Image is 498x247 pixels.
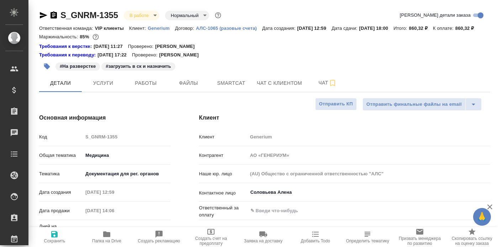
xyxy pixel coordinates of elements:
[81,227,133,247] button: Папка на Drive
[39,189,83,196] p: Дата создания
[83,225,170,235] input: ✎ Введи что-нибудь
[43,79,78,88] span: Детали
[248,224,490,234] input: Пустое поле
[159,51,204,59] p: [PERSON_NAME]
[199,190,247,197] p: Контактное лицо
[196,26,262,31] p: АЛС-1065 (разовые счета)
[315,98,357,110] button: Отправить КП
[199,114,490,122] h4: Клиент
[289,227,341,247] button: Добавить Todo
[132,51,159,59] p: Проверено:
[199,204,247,219] p: Ответственный за оплату
[366,100,462,109] span: Отправить финальные файлы на email
[97,51,132,59] p: [DATE] 17:22
[214,79,248,88] span: Smartcat
[473,208,491,226] button: 🙏
[248,132,490,142] input: Пустое поле
[455,26,480,31] p: 860,32 ₽
[362,98,482,111] div: split button
[328,79,337,87] svg: Подписаться
[359,26,394,31] p: [DATE] 18:00
[39,59,55,74] button: Добавить тэг
[28,227,81,247] button: Сохранить
[248,169,490,179] input: Пустое поле
[86,79,120,88] span: Услуги
[433,26,455,31] p: К оплате:
[257,79,302,88] span: Чат с клиентом
[155,43,200,50] p: [PERSON_NAME]
[171,79,206,88] span: Файлы
[244,238,282,243] span: Заявка на доставку
[341,227,394,247] button: Определить тематику
[398,236,442,246] span: Призвать менеджера по развитию
[92,238,121,243] span: Папка на Drive
[199,170,247,177] p: Наше юр. лицо
[39,43,94,50] a: Требования к верстке:
[319,100,353,108] span: Отправить КП
[199,152,247,159] p: Контрагент
[39,114,170,122] h4: Основная информация
[450,236,494,246] span: Скопировать ссылку на оценку заказа
[409,26,433,31] p: 860,32 ₽
[250,207,464,215] input: ✎ Введи что-нибудь
[213,11,223,20] button: Доп статусы указывают на важность/срочность заказа
[60,10,118,20] a: S_GNRM-1355
[49,11,58,20] button: Скопировать ссылку
[486,192,488,193] button: Open
[60,63,96,70] p: #На разверстке
[106,63,171,70] p: #загрузить в ск и назначить
[83,168,170,180] div: Документация для рег. органов
[199,133,247,141] p: Клиент
[148,25,175,31] a: Generium
[128,43,155,50] p: Проверено:
[362,98,466,111] button: Отправить финальные файлы на email
[133,227,185,247] button: Создать рекламацию
[189,236,233,246] span: Создать счет на предоплату
[83,205,145,216] input: Пустое поле
[44,238,65,243] span: Сохранить
[332,26,359,31] p: Дата сдачи:
[39,51,97,59] a: Требования к переводу:
[393,26,409,31] p: Итого:
[476,209,488,224] span: 🙏
[301,238,330,243] span: Добавить Todo
[394,227,446,247] button: Призвать менеджера по развитию
[297,26,332,31] p: [DATE] 12:59
[83,149,170,161] div: Медицина
[129,79,163,88] span: Работы
[262,26,297,31] p: Дата создания:
[185,227,237,247] button: Создать счет на предоплату
[248,150,490,160] input: Пустое поле
[39,207,83,214] p: Дата продажи
[346,238,389,243] span: Определить тематику
[400,12,471,19] span: [PERSON_NAME] детали заказа
[83,187,145,197] input: Пустое поле
[39,152,83,159] p: Общая тематика
[196,25,262,31] a: АЛС-1065 (разовые счета)
[175,26,196,31] p: Договор:
[94,43,128,50] p: [DATE] 11:27
[446,227,498,247] button: Скопировать ссылку на оценку заказа
[129,26,148,31] p: Клиент:
[95,26,129,31] p: VIP клиенты
[39,11,48,20] button: Скопировать ссылку для ЯМессенджера
[39,26,95,31] p: Ответственная команда:
[199,226,247,233] p: Договор
[39,223,83,237] p: Дней на выполнение
[127,12,151,18] button: В работе
[311,78,345,87] span: Чат
[169,12,201,18] button: Нормальный
[80,34,91,39] p: 85%
[83,132,170,142] input: Пустое поле
[237,227,290,247] button: Заявка на доставку
[39,133,83,141] p: Код
[148,26,175,31] p: Generium
[138,238,180,243] span: Создать рекламацию
[39,170,83,177] p: Тематика
[124,11,159,20] div: В работе
[165,11,209,20] div: В работе
[39,34,80,39] p: Маржинальность:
